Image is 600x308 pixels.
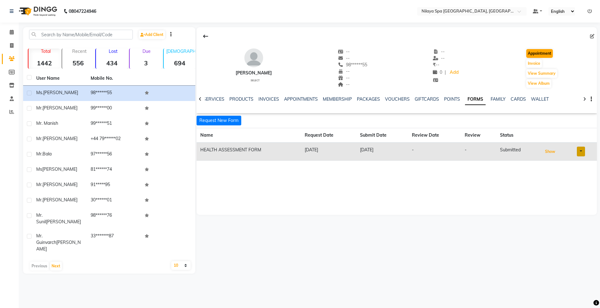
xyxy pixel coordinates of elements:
[36,166,42,172] span: Ms
[433,62,439,68] span: --
[385,96,410,102] a: VOUCHERS
[236,70,272,76] div: [PERSON_NAME]
[43,90,78,95] span: [PERSON_NAME]
[29,30,133,39] input: Search by Name/Mobile/Email/Code
[229,96,253,102] a: PRODUCTS
[42,151,52,157] span: Bala
[465,94,486,105] a: FORMS
[543,147,557,156] button: Show
[531,96,549,102] a: WALLET
[415,96,439,102] a: GIFTCARDS
[433,49,445,54] span: --
[496,128,539,143] th: Status
[36,197,42,203] span: Mr.
[28,59,60,67] strong: 1442
[356,128,408,143] th: Submit Date
[164,59,196,67] strong: 694
[36,212,46,225] span: Mr. Sunil
[46,219,81,225] span: [PERSON_NAME]
[526,79,551,88] button: View Album
[42,136,77,141] span: [PERSON_NAME]
[301,143,356,161] td: [DATE]
[433,69,442,75] span: 0
[408,128,461,143] th: Review Date
[251,79,260,82] span: Select
[491,96,506,102] a: FAMILY
[139,30,165,39] a: Add Client
[36,240,81,252] span: [PERSON_NAME]
[42,197,77,203] span: [PERSON_NAME]
[445,69,446,76] span: |
[87,71,141,86] th: Mobile No.
[258,96,279,102] a: INVOICES
[526,59,542,68] button: Invoice
[244,48,263,67] img: avatar
[338,82,350,87] span: --
[511,96,526,102] a: CARDS
[50,262,62,270] button: Next
[42,105,77,111] span: [PERSON_NAME]
[130,59,162,67] strong: 3
[526,49,553,58] button: Appointment
[496,143,539,161] td: submitted
[356,143,408,161] td: [DATE]
[98,48,128,54] p: Lost
[338,68,350,74] span: --
[32,71,87,86] th: User Name
[65,48,94,54] p: Recent
[36,182,42,187] span: Mr.
[338,75,350,81] span: --
[131,48,162,54] p: Due
[31,48,60,54] p: Total
[284,96,318,102] a: APPOINTMENTS
[197,116,241,125] button: Request New Form
[338,55,350,61] span: --
[197,143,301,161] td: HEALTH ASSESSMENT FORM
[408,143,461,161] td: -
[203,96,224,102] a: SERVICES
[36,151,42,157] span: Mr.
[42,182,77,187] span: [PERSON_NAME]
[199,30,212,42] div: Back to Client
[461,128,496,143] th: Review
[433,62,436,68] span: ₹
[36,136,42,141] span: Mr.
[461,143,496,161] td: -
[526,69,557,78] button: View Summary
[166,48,196,54] p: [DEMOGRAPHIC_DATA]
[323,96,352,102] a: MEMBERSHIP
[36,105,42,111] span: Mr.
[96,59,128,67] strong: 434
[197,128,301,143] th: Name
[42,166,77,172] span: [PERSON_NAME]
[338,49,350,54] span: --
[62,59,94,67] strong: 556
[69,3,96,20] b: 08047224946
[448,68,459,77] a: Add
[36,120,58,126] span: Mr. Manish
[433,55,445,61] span: --
[357,96,380,102] a: PACKAGES
[16,3,59,20] img: logo
[36,233,56,245] span: Mr. Guinvarch
[444,96,460,102] a: POINTS
[301,128,356,143] th: Request Date
[36,90,43,95] span: Ms.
